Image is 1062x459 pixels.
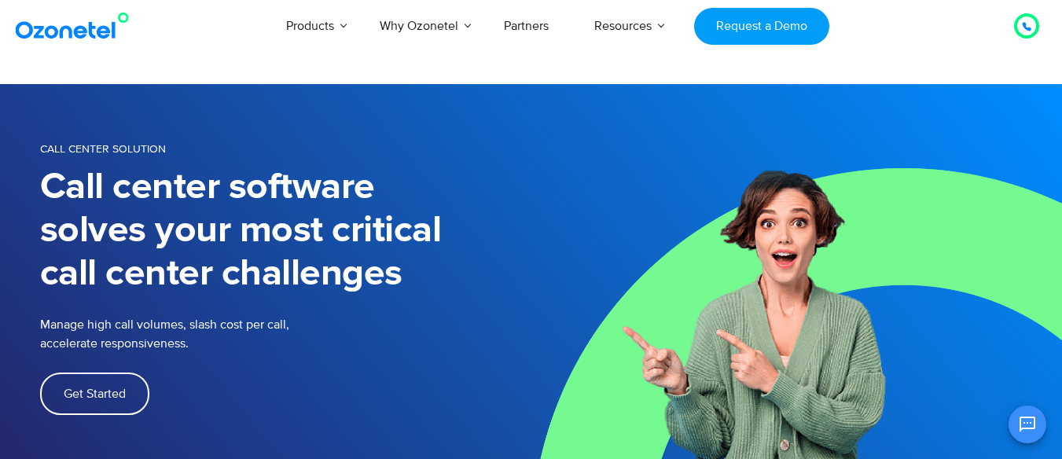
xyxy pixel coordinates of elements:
h1: Call center software solves your most critical call center challenges [40,166,531,296]
a: Request a Demo [694,8,829,45]
a: Get Started [40,373,149,415]
button: Open chat [1009,406,1046,443]
p: Manage high call volumes, slash cost per call, accelerate responsiveness. [40,315,394,353]
span: Get Started [64,387,126,400]
span: Call Center Solution [40,142,166,156]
